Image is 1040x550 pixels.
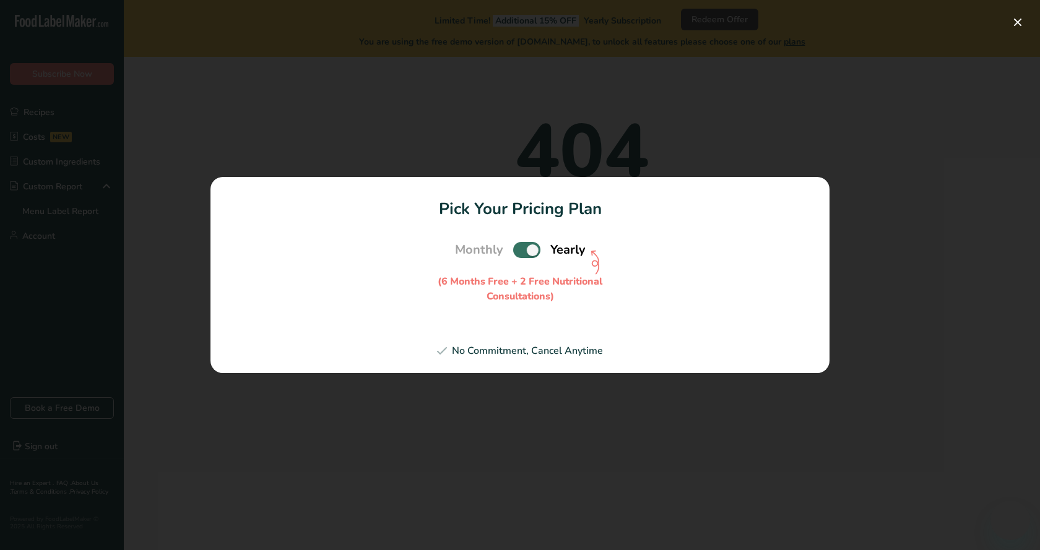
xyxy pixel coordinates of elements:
[550,241,586,259] span: Yearly
[990,501,1030,540] iframe: Bouton de lancement de la fenêtre de messagerie, conversation en cours
[225,343,815,358] div: No Commitment, Cancel Anytime
[225,197,815,221] h1: Pick Your Pricing Plan
[455,241,503,259] span: Monthly
[427,274,613,304] div: (6 Months Free + 2 Free Nutritional Consultations)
